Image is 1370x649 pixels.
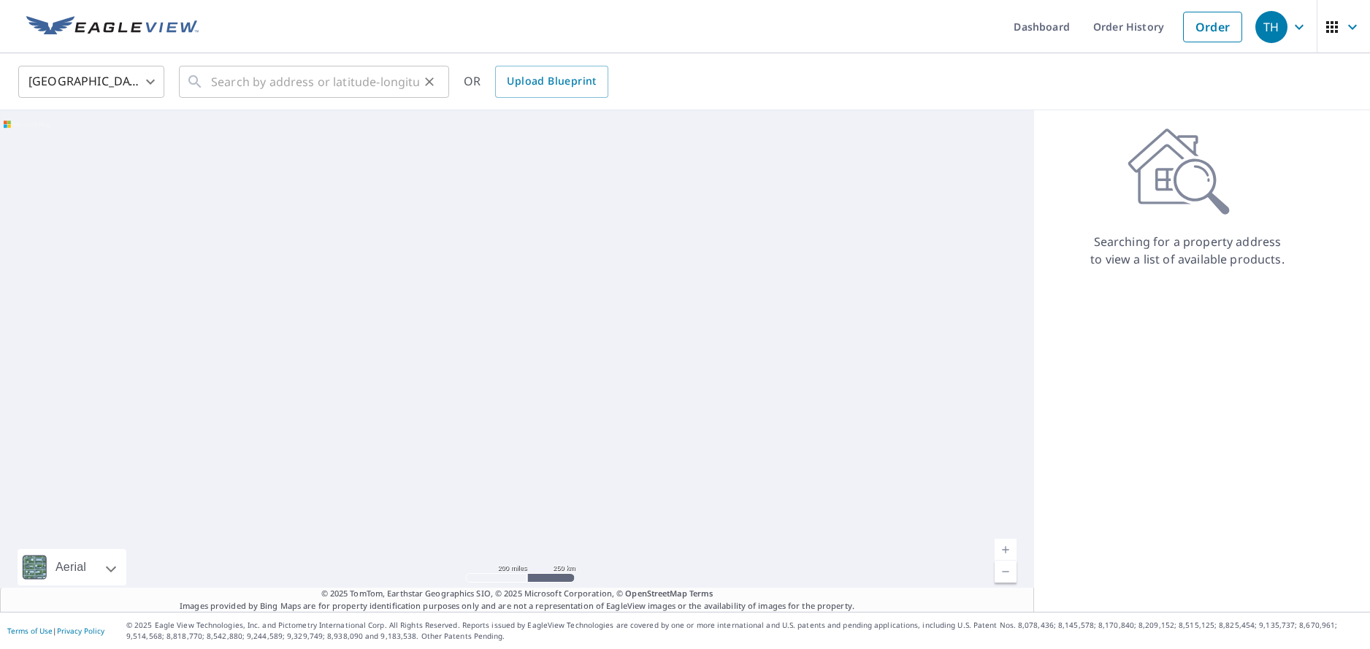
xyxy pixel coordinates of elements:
img: EV Logo [26,16,199,38]
a: Current Level 5, Zoom Out [995,561,1017,583]
a: Current Level 5, Zoom In [995,539,1017,561]
input: Search by address or latitude-longitude [211,61,419,102]
p: © 2025 Eagle View Technologies, Inc. and Pictometry International Corp. All Rights Reserved. Repo... [126,620,1363,642]
div: TH [1255,11,1287,43]
a: Order [1183,12,1242,42]
a: OpenStreetMap [625,588,686,599]
a: Terms of Use [7,626,53,636]
div: [GEOGRAPHIC_DATA] [18,61,164,102]
div: OR [464,66,608,98]
a: Terms [689,588,713,599]
p: Searching for a property address to view a list of available products. [1090,233,1285,268]
button: Clear [419,72,440,92]
span: © 2025 TomTom, Earthstar Geographics SIO, © 2025 Microsoft Corporation, © [321,588,713,600]
a: Privacy Policy [57,626,104,636]
a: Upload Blueprint [495,66,608,98]
div: Aerial [18,549,126,585]
div: Aerial [51,549,91,585]
span: Upload Blueprint [507,72,596,91]
p: | [7,626,104,635]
